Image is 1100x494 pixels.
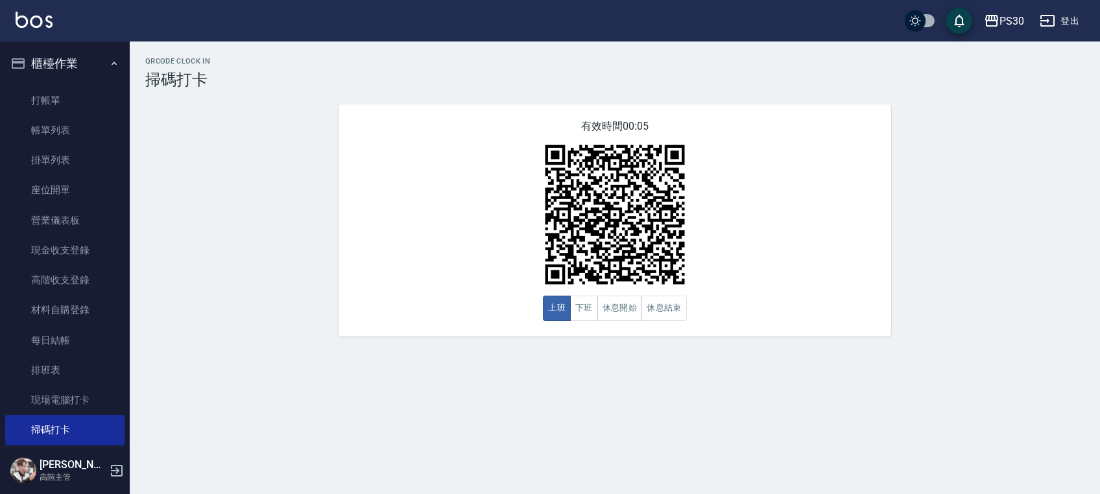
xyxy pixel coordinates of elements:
[999,13,1024,29] div: PS30
[570,296,598,321] button: 下班
[5,355,125,385] a: 排班表
[40,458,106,471] h5: [PERSON_NAME]
[339,104,891,336] div: 有效時間 00:05
[5,295,125,325] a: 材料自購登錄
[5,86,125,115] a: 打帳單
[5,385,125,415] a: 現場電腦打卡
[10,458,36,484] img: Person
[946,8,972,34] button: save
[145,71,1084,89] h3: 掃碼打卡
[5,115,125,145] a: 帳單列表
[5,325,125,355] a: 每日結帳
[5,265,125,295] a: 高階收支登錄
[5,206,125,235] a: 營業儀表板
[5,47,125,80] button: 櫃檯作業
[979,8,1029,34] button: PS30
[597,296,643,321] button: 休息開始
[641,296,687,321] button: 休息結束
[145,57,1084,65] h2: QRcode Clock In
[5,175,125,205] a: 座位開單
[5,415,125,445] a: 掃碼打卡
[5,145,125,175] a: 掛單列表
[5,235,125,265] a: 現金收支登錄
[16,12,53,28] img: Logo
[40,471,106,483] p: 高階主管
[543,296,571,321] button: 上班
[1034,9,1084,33] button: 登出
